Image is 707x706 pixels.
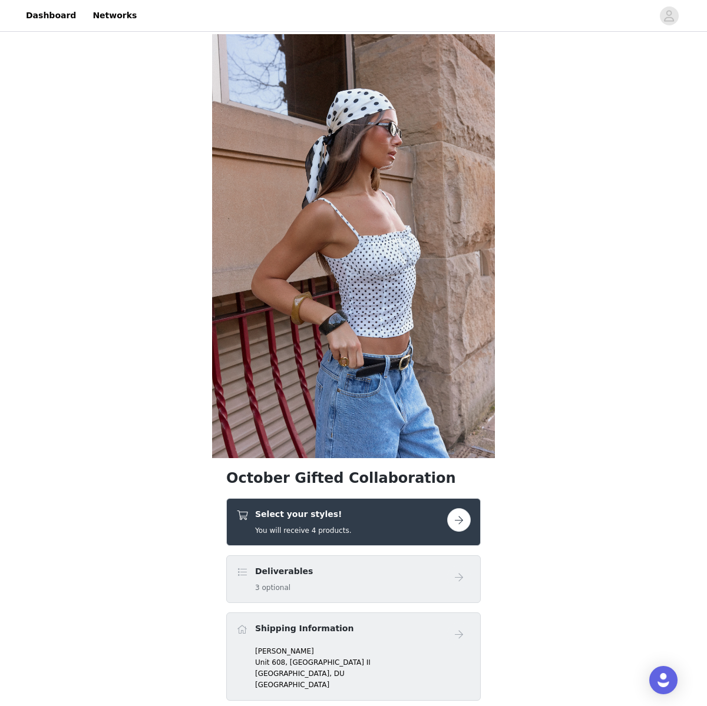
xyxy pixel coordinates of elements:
[226,555,481,603] div: Deliverables
[663,6,675,25] div: avatar
[255,582,313,593] h5: 3 optional
[226,468,481,489] h1: October Gifted Collaboration
[226,612,481,701] div: Shipping Information
[85,2,144,29] a: Networks
[255,508,351,521] h4: Select your styles!
[649,666,678,694] div: Open Intercom Messenger
[255,669,332,678] span: [GEOGRAPHIC_DATA],
[255,525,351,536] h5: You will receive 4 products.
[226,498,481,546] div: Select your styles!
[212,34,495,458] img: campaign image
[255,657,471,668] p: Unit 608, [GEOGRAPHIC_DATA] II
[255,565,313,578] h4: Deliverables
[255,680,471,690] p: [GEOGRAPHIC_DATA]
[19,2,83,29] a: Dashboard
[255,622,353,635] h4: Shipping Information
[334,669,345,678] span: DU
[255,646,471,657] p: [PERSON_NAME]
